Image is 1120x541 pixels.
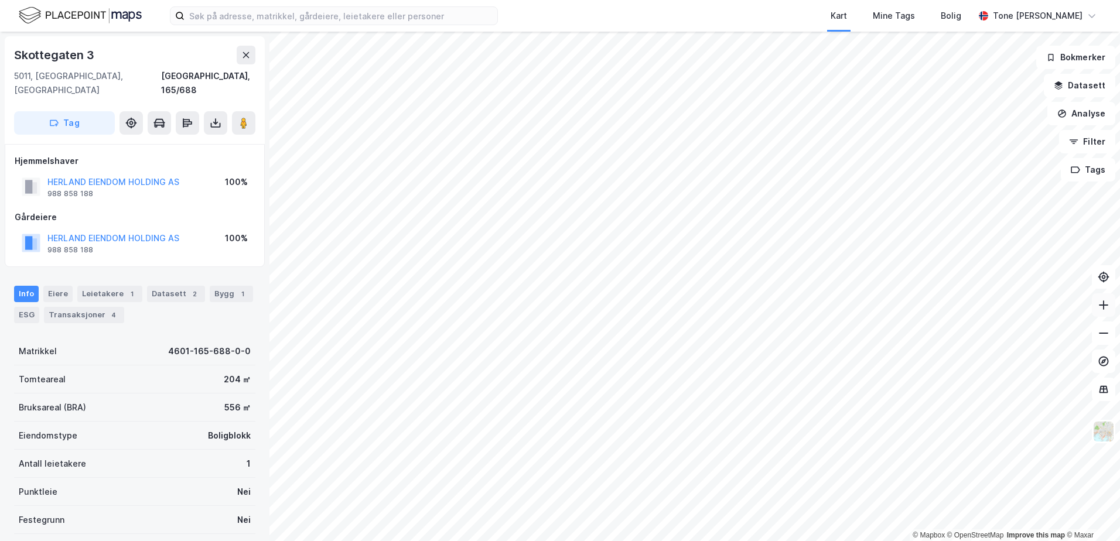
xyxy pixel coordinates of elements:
div: Mine Tags [873,9,915,23]
div: Leietakere [77,286,142,302]
div: 1 [126,288,138,300]
div: 5011, [GEOGRAPHIC_DATA], [GEOGRAPHIC_DATA] [14,69,161,97]
button: Tag [14,111,115,135]
div: Tone [PERSON_NAME] [993,9,1083,23]
div: Boligblokk [208,429,251,443]
button: Tags [1061,158,1115,182]
div: Bygg [210,286,253,302]
button: Filter [1059,130,1115,153]
div: 2 [189,288,200,300]
div: Transaksjoner [44,307,124,323]
div: 556 ㎡ [224,400,251,415]
div: Nei [237,485,251,499]
img: Z [1092,420,1115,443]
div: Hjemmelshaver [15,154,255,168]
div: 1 [247,457,251,471]
div: Eiere [43,286,73,302]
div: Info [14,286,39,302]
div: Nei [237,513,251,527]
button: Datasett [1044,74,1115,97]
div: Bolig [941,9,961,23]
div: Bruksareal (BRA) [19,400,86,415]
div: ESG [14,307,39,323]
a: OpenStreetMap [947,531,1004,539]
div: Matrikkel [19,344,57,358]
div: Tomteareal [19,372,66,386]
div: Punktleie [19,485,57,499]
div: 4 [108,309,119,321]
div: 988 858 188 [47,189,93,198]
div: 1 [237,288,248,300]
a: Mapbox [913,531,945,539]
div: Kart [831,9,847,23]
div: 204 ㎡ [224,372,251,386]
a: Improve this map [1007,531,1065,539]
div: 4601-165-688-0-0 [168,344,251,358]
iframe: Chat Widget [1061,485,1120,541]
div: Gårdeiere [15,210,255,224]
div: Datasett [147,286,205,302]
button: Analyse [1047,102,1115,125]
input: Søk på adresse, matrikkel, gårdeiere, leietakere eller personer [185,7,497,25]
div: Antall leietakere [19,457,86,471]
div: [GEOGRAPHIC_DATA], 165/688 [161,69,255,97]
button: Bokmerker [1036,46,1115,69]
div: 100% [225,175,248,189]
div: Eiendomstype [19,429,77,443]
div: Skottegaten 3 [14,46,96,64]
img: logo.f888ab2527a4732fd821a326f86c7f29.svg [19,5,142,26]
div: 100% [225,231,248,245]
div: Festegrunn [19,513,64,527]
div: 988 858 188 [47,245,93,255]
